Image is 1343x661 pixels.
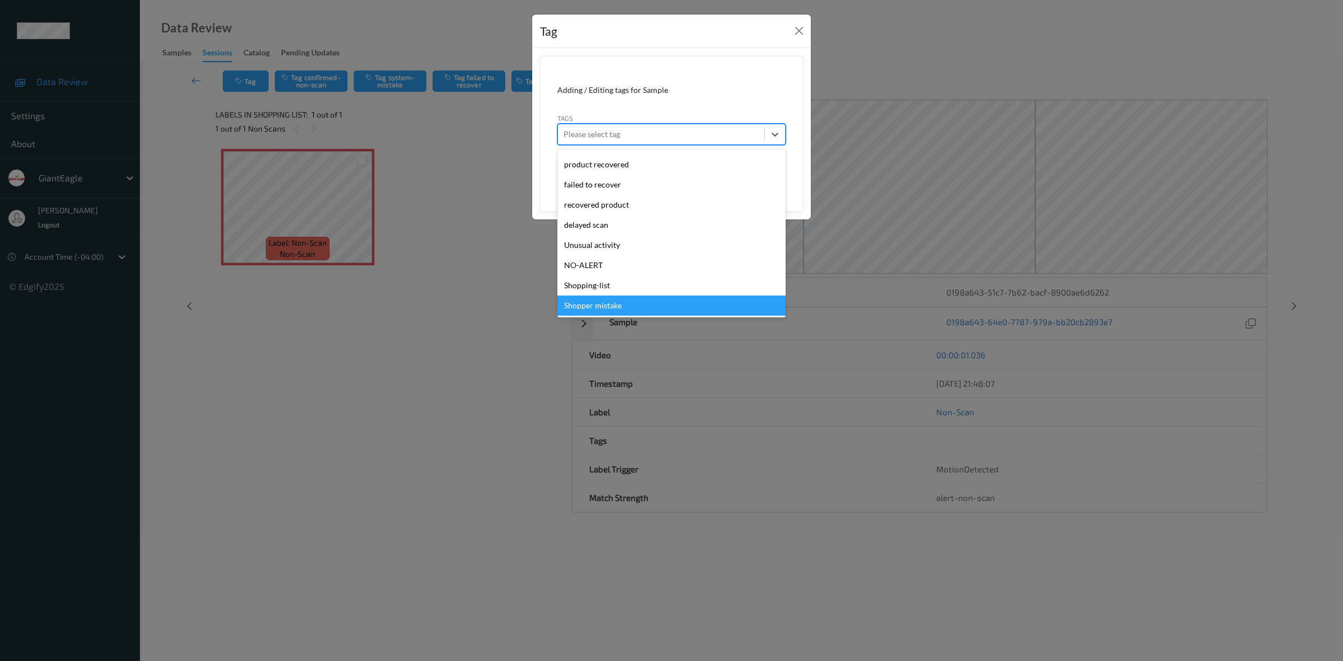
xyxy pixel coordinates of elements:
div: Adding / Editing tags for Sample [557,85,786,96]
div: Shopper mistake [557,296,786,316]
div: delayed scan [557,215,786,235]
div: recovered product [557,195,786,215]
label: Tags [557,113,573,123]
div: NO-ALERT [557,255,786,275]
div: Unusual activity [557,235,786,255]
button: Close [791,23,807,39]
div: Shopping-list [557,275,786,296]
div: product recovered [557,154,786,175]
div: failed to recover [557,175,786,195]
div: Tag [540,22,557,40]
